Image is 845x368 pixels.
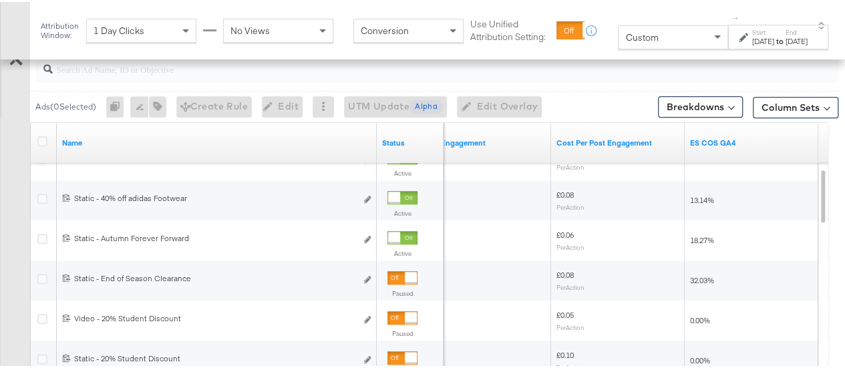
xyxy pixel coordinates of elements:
label: Active [387,207,417,216]
a: The average cost per action related to your Page's posts as a result of your ad. [556,136,679,146]
a: Shows the current state of your Ad. [382,136,438,146]
sub: Per Action [556,281,584,289]
div: Static - End of Season Clearance [74,271,356,282]
sub: Per Action [556,201,584,209]
span: £0.10 [556,348,574,358]
strong: to [774,34,786,44]
div: [DATE] [786,34,808,45]
sub: Per Action [556,321,584,329]
sub: Per Action [556,241,584,249]
span: £0.06 [556,228,574,238]
div: Static - Autumn Forever Forward [74,231,356,242]
span: £0.08 [556,188,574,198]
span: Custom [625,29,658,41]
div: Video - 20% Student Discount [74,311,356,322]
div: Static - 20% Student Discount [74,351,356,362]
button: Breakdowns [658,94,743,116]
sub: Per Action [556,161,584,169]
span: No Views [230,23,270,35]
a: The number of actions related to your Page's posts as a result of your ad. [423,136,546,146]
a: ES COS GA4 [690,136,813,146]
span: 1 Day Clicks [94,23,144,35]
span: ↑ [729,14,742,19]
span: £0.05 [556,308,574,318]
label: Paused [387,287,417,296]
div: [DATE] [752,34,774,45]
span: Conversion [361,23,409,35]
span: 0.00% [690,313,710,323]
button: Column Sets [753,95,838,116]
div: Static - 40% off adidas Footwear [74,191,356,202]
span: 32.03% [690,273,714,283]
div: Ads ( 0 Selected) [35,99,96,111]
label: Use Unified Attribution Setting: [470,16,551,41]
div: 0 [106,94,130,116]
span: £0.08 [556,268,574,278]
span: 18.27% [690,233,714,243]
input: Search Ad Name, ID or Objective [53,49,768,75]
label: Active [387,247,417,256]
span: 0.00% [690,353,710,363]
span: 13.14% [690,193,714,203]
div: Attribution Window: [40,19,79,38]
label: End: [786,26,808,35]
a: Ad Name. [62,136,371,146]
label: Active [387,167,417,176]
label: Start: [752,26,774,35]
label: Paused [387,327,417,336]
